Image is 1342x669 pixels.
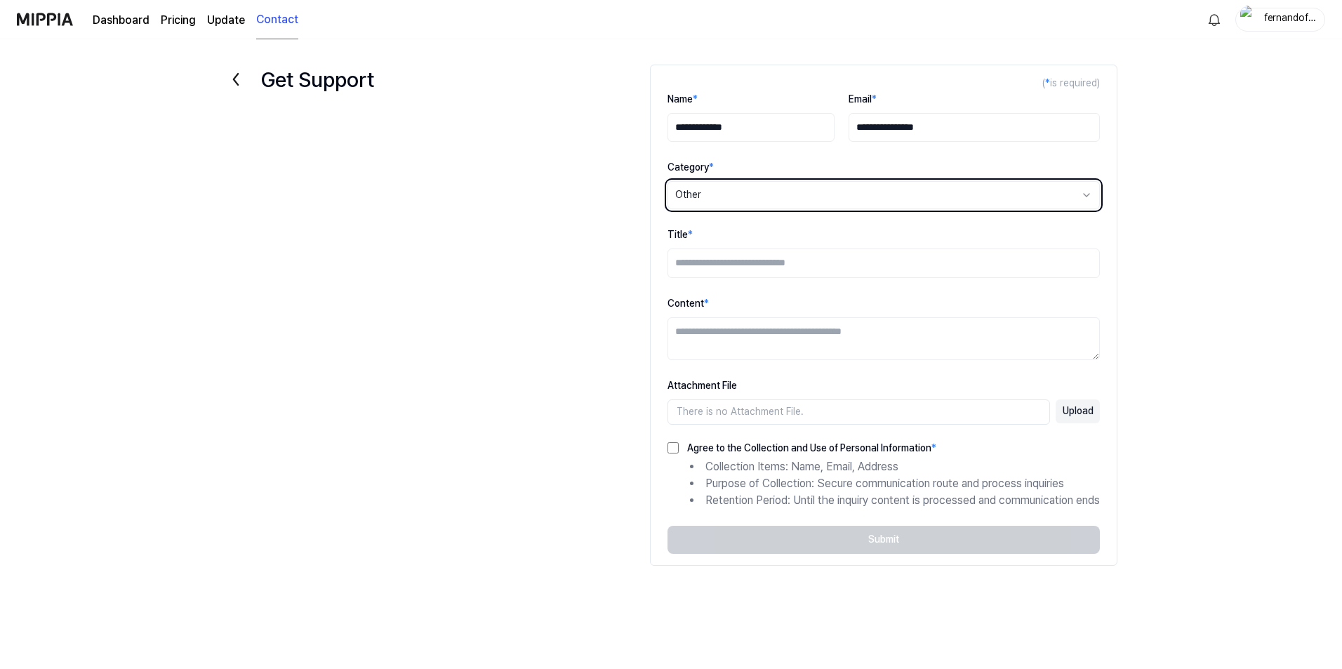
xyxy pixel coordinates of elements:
label: Name [667,93,698,105]
button: profilefernandofenyx [1235,8,1325,32]
a: Pricing [161,12,196,29]
label: Content [667,298,709,309]
div: There is no Attachment File. [667,399,1050,425]
label: Attachment File [667,380,737,391]
label: Agree to the Collection and Use of Personal Information [679,443,936,453]
div: ( is required) [667,77,1100,91]
a: Update [207,12,245,29]
a: Contact [256,1,298,39]
button: Upload [1056,399,1100,423]
h1: Get Support [261,65,374,94]
div: fernandofenyx [1261,11,1316,27]
li: Purpose of Collection: Secure communication route and process inquiries [690,475,1100,492]
a: Dashboard [93,12,150,29]
label: Email [849,93,877,105]
label: Title [667,229,693,240]
img: 알림 [1206,11,1223,28]
img: profile [1240,6,1257,34]
label: Category [667,161,714,173]
li: Retention Period: Until the inquiry content is processed and communication ends [690,492,1100,509]
li: Collection Items: Name, Email, Address [690,458,1100,475]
